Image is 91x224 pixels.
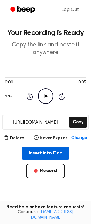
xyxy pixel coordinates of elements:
button: Never Expires|Change [34,135,87,141]
p: Copy the link and paste it anywhere [5,41,86,56]
a: [EMAIL_ADDRESS][DOMAIN_NAME] [29,210,73,220]
button: 1.0x [5,91,14,102]
span: | [28,134,30,142]
span: | [69,135,70,141]
span: 0:00 [5,80,13,86]
span: Change [71,135,87,141]
button: Delete [4,135,24,141]
button: Insert into Doc [22,147,70,160]
button: Record [26,164,65,178]
h1: Your Recording is Ready [5,29,86,36]
a: Log Out [56,2,85,17]
button: Copy [69,117,87,128]
span: Contact us [4,210,87,220]
a: Beep [6,4,40,16]
span: 0:05 [78,80,86,86]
